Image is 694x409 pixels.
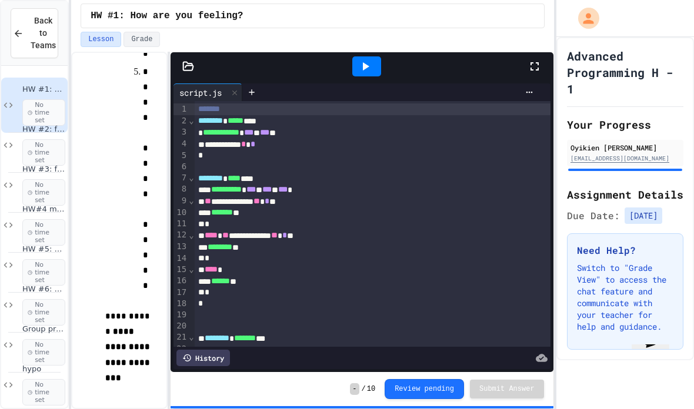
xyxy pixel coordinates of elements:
div: 11 [174,218,188,229]
div: History [176,350,230,366]
span: No time set [22,99,65,126]
h2: Assignment Details [567,186,683,203]
div: 19 [174,309,188,320]
h2: Your Progress [567,116,683,133]
div: 4 [174,138,188,150]
span: [DATE] [625,207,662,224]
span: HW #6: Grid [22,284,65,294]
div: 20 [174,320,188,331]
div: 13 [174,241,188,253]
div: 12 [174,229,188,241]
div: 22 [174,343,188,355]
span: Fold line [188,173,194,182]
span: Group project [22,324,65,334]
div: 14 [174,253,188,264]
div: 5 [174,150,188,161]
div: 21 [174,331,188,343]
span: / [362,384,366,394]
div: 15 [174,264,188,276]
div: 16 [174,275,188,287]
span: No time set [22,139,65,166]
div: 18 [174,298,188,309]
iframe: chat widget [627,344,684,399]
span: HW #2: functions [22,125,65,135]
div: 2 [174,115,188,127]
span: Back to Teams [31,15,56,52]
div: script.js [174,83,242,101]
span: No time set [22,179,65,206]
span: HW #1: How are you feeling? [91,9,243,23]
div: 1 [174,103,188,115]
div: My Account [566,5,602,32]
span: Fold line [188,230,194,240]
span: HW #3: functions with return [22,165,65,175]
h3: Need Help? [577,243,673,257]
span: Due Date: [567,209,620,223]
button: Lesson [81,32,121,47]
span: hypo [22,364,65,374]
p: Switch to "Grade View" to access the chat feature and communicate with your teacher for help and ... [577,262,673,333]
button: Submit Answer [470,380,544,398]
div: 17 [174,287,188,298]
span: No time set [22,339,65,366]
div: 8 [174,183,188,195]
span: 10 [367,384,375,394]
div: 10 [174,207,188,219]
span: HW #5: conditionals [22,244,65,254]
button: Back to Teams [11,8,58,58]
span: Submit Answer [479,384,535,394]
span: No time set [22,219,65,246]
span: Fold line [188,332,194,341]
div: 7 [174,172,188,184]
span: HW #1: How are you feeling? [22,85,65,95]
span: Fold line [188,196,194,205]
div: 6 [174,161,188,172]
span: Fold line [188,116,194,125]
div: 3 [174,126,188,138]
button: Review pending [385,379,464,399]
span: - [350,383,359,395]
span: No time set [22,379,65,406]
span: HW#4 modules and quadratic equation [22,204,65,214]
div: 9 [174,195,188,207]
span: No time set [22,299,65,326]
div: Oyikien [PERSON_NAME] [570,142,680,153]
div: script.js [174,86,228,99]
span: Fold line [188,264,194,274]
button: Grade [124,32,160,47]
h1: Advanced Programming H - 1 [567,48,683,97]
span: No time set [22,259,65,286]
